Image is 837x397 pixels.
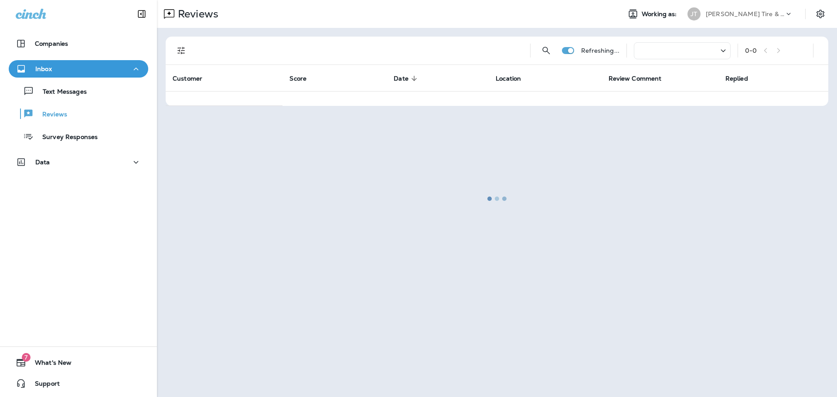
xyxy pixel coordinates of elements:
[35,40,68,47] p: Companies
[26,359,71,370] span: What's New
[9,35,148,52] button: Companies
[9,105,148,123] button: Reviews
[9,82,148,100] button: Text Messages
[34,111,67,119] p: Reviews
[9,354,148,371] button: 7What's New
[9,60,148,78] button: Inbox
[35,65,52,72] p: Inbox
[9,375,148,392] button: Support
[22,353,31,362] span: 7
[35,159,50,166] p: Data
[34,88,87,96] p: Text Messages
[129,5,154,23] button: Collapse Sidebar
[9,127,148,146] button: Survey Responses
[26,380,60,390] span: Support
[9,153,148,171] button: Data
[34,133,98,142] p: Survey Responses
